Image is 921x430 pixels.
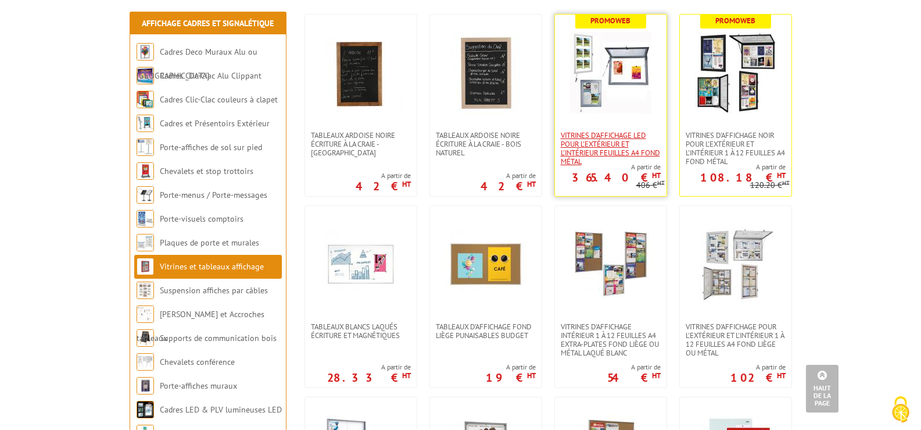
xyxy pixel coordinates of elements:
[305,131,417,157] a: Tableaux Ardoise Noire écriture à la craie - [GEOGRAPHIC_DATA]
[160,261,264,272] a: Vitrines et tableaux affichage
[486,363,536,372] span: A partir de
[555,322,666,357] a: Vitrines d'affichage intérieur 1 à 12 feuilles A4 extra-plates fond liège ou métal laqué blanc
[486,374,536,381] p: 19 €
[137,210,154,228] img: Porte-visuels comptoirs
[160,166,253,176] a: Chevalets et stop trottoirs
[777,170,786,180] sup: HT
[686,322,786,357] span: Vitrines d'affichage pour l'extérieur et l'intérieur 1 à 12 feuilles A4 fond liège ou métal
[680,131,791,166] a: VITRINES D'AFFICHAGE NOIR POUR L'EXTÉRIEUR ET L'INTÉRIEUR 1 À 12 FEUILLES A4 FOND MÉTAL
[402,179,411,189] sup: HT
[137,377,154,395] img: Porte-affiches muraux
[137,234,154,251] img: Plaques de porte et murales
[481,183,536,190] p: 42 €
[527,371,536,381] sup: HT
[160,118,270,129] a: Cadres et Présentoirs Extérieur
[320,32,402,113] img: Tableaux Ardoise Noire écriture à la craie - Bois Foncé
[561,131,661,166] span: Vitrines d'affichage LED pour l'extérieur et l'intérieur feuilles A4 fond métal
[695,32,776,113] img: VITRINES D'AFFICHAGE NOIR POUR L'EXTÉRIEUR ET L'INTÉRIEUR 1 À 12 FEUILLES A4 FOND MÉTAL
[160,142,262,152] a: Porte-affiches de sol sur pied
[700,174,786,181] p: 108.18 €
[430,322,542,340] a: Tableaux d'affichage fond liège punaisables Budget
[137,47,257,81] a: Cadres Deco Muraux Alu ou [GEOGRAPHIC_DATA]
[305,322,417,340] a: Tableaux blancs laqués écriture et magnétiques
[657,179,665,187] sup: HT
[652,170,661,180] sup: HT
[137,401,154,418] img: Cadres LED & PLV lumineuses LED
[327,374,411,381] p: 28.33 €
[782,179,790,187] sup: HT
[137,353,154,371] img: Chevalets conférence
[886,395,915,424] img: Cookies (fenêtre modale)
[880,390,921,430] button: Cookies (fenêtre modale)
[730,363,786,372] span: A partir de
[137,282,154,299] img: Suspension affiches par câbles
[686,131,786,166] span: VITRINES D'AFFICHAGE NOIR POUR L'EXTÉRIEUR ET L'INTÉRIEUR 1 À 12 FEUILLES A4 FOND MÉTAL
[481,171,536,180] span: A partir de
[445,32,526,113] img: Tableaux Ardoise Noire écriture à la craie - Bois Naturel
[607,374,661,381] p: 54 €
[572,174,661,181] p: 365.40 €
[561,322,661,357] span: Vitrines d'affichage intérieur 1 à 12 feuilles A4 extra-plates fond liège ou métal laqué blanc
[137,91,154,108] img: Cadres Clic-Clac couleurs à clapet
[590,16,630,26] b: Promoweb
[356,183,411,190] p: 42 €
[137,138,154,156] img: Porte-affiches de sol sur pied
[327,363,411,372] span: A partir de
[160,214,243,224] a: Porte-visuels comptoirs
[356,171,411,180] span: A partir de
[436,131,536,157] span: Tableaux Ardoise Noire écriture à la craie - Bois Naturel
[555,131,666,166] a: Vitrines d'affichage LED pour l'extérieur et l'intérieur feuilles A4 fond métal
[160,94,278,105] a: Cadres Clic-Clac couleurs à clapet
[137,258,154,275] img: Vitrines et tableaux affichage
[137,115,154,132] img: Cadres et Présentoirs Extérieur
[137,309,264,343] a: [PERSON_NAME] et Accroches tableaux
[320,223,402,305] img: Tableaux blancs laqués écriture et magnétiques
[570,32,651,113] img: Vitrines d'affichage LED pour l'extérieur et l'intérieur feuilles A4 fond métal
[160,190,267,200] a: Porte-menus / Porte-messages
[402,371,411,381] sup: HT
[715,16,755,26] b: Promoweb
[160,285,268,296] a: Suspension affiches par câbles
[636,181,665,190] p: 406 €
[430,131,542,157] a: Tableaux Ardoise Noire écriture à la craie - Bois Naturel
[652,371,661,381] sup: HT
[607,363,661,372] span: A partir de
[311,322,411,340] span: Tableaux blancs laqués écriture et magnétiques
[680,162,786,172] span: A partir de
[160,70,261,81] a: Cadres Clic-Clac Alu Clippant
[160,381,237,391] a: Porte-affiches muraux
[160,237,259,248] a: Plaques de porte et murales
[777,371,786,381] sup: HT
[527,179,536,189] sup: HT
[160,357,235,367] a: Chevalets conférence
[436,322,536,340] span: Tableaux d'affichage fond liège punaisables Budget
[137,43,154,61] img: Cadres Deco Muraux Alu ou Bois
[160,404,282,415] a: Cadres LED & PLV lumineuses LED
[570,223,651,305] img: Vitrines d'affichage intérieur 1 à 12 feuilles A4 extra-plates fond liège ou métal laqué blanc
[555,162,661,172] span: A partir de
[680,322,791,357] a: Vitrines d'affichage pour l'extérieur et l'intérieur 1 à 12 feuilles A4 fond liège ou métal
[137,186,154,204] img: Porte-menus / Porte-messages
[730,374,786,381] p: 102 €
[160,333,277,343] a: Supports de communication bois
[311,131,411,157] span: Tableaux Ardoise Noire écriture à la craie - [GEOGRAPHIC_DATA]
[142,18,274,29] a: Affichage Cadres et Signalétique
[137,305,154,323] img: Cimaises et Accroches tableaux
[137,162,154,180] img: Chevalets et stop trottoirs
[695,223,776,305] img: Vitrines d'affichage pour l'extérieur et l'intérieur 1 à 12 feuilles A4 fond liège ou métal
[806,365,838,413] a: Haut de la page
[445,223,526,305] img: Tableaux d'affichage fond liège punaisables Budget
[750,181,790,190] p: 120.20 €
